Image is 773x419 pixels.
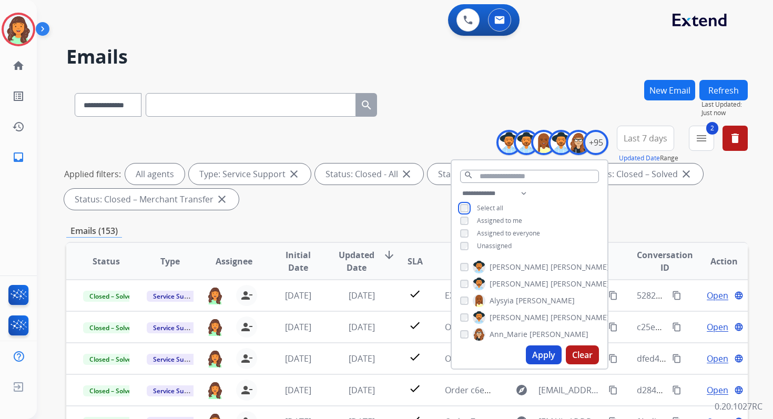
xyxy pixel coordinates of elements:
div: Type: Service Support [189,163,311,185]
img: avatar [4,15,33,44]
span: [DATE] [349,353,375,364]
mat-icon: check [409,319,421,332]
mat-icon: explore [515,384,528,396]
span: Open [707,384,728,396]
mat-icon: search [360,99,373,111]
span: [DATE] [285,321,311,333]
p: 0.20.1027RC [715,400,762,413]
div: Status: Closed – Solved [576,163,703,185]
button: 2 [689,126,714,151]
span: Service Support [147,385,207,396]
mat-icon: close [680,168,693,180]
mat-icon: content_copy [608,354,618,363]
span: Select all [477,203,503,212]
span: Last Updated: [701,100,748,109]
mat-icon: content_copy [608,385,618,395]
span: Open [707,352,728,365]
span: Open [707,321,728,333]
span: [PERSON_NAME] [530,329,588,340]
span: Ann_Marie [490,329,527,340]
span: Assigned to everyone [477,229,540,238]
mat-icon: search [464,170,473,180]
span: Service Support [147,354,207,365]
span: Closed – Solved [83,322,141,333]
button: Refresh [699,80,748,100]
mat-icon: content_copy [672,354,682,363]
mat-icon: language [734,354,744,363]
span: Initial Date [274,249,321,274]
div: Status: Closed - All [315,163,423,185]
div: Status: Closed – Merchant Transfer [64,189,239,210]
span: Alysyia [490,295,514,306]
span: Last 7 days [624,136,667,140]
span: Closed – Solved [83,385,141,396]
mat-icon: check [409,288,421,300]
mat-icon: list_alt [12,90,25,103]
mat-icon: content_copy [672,322,682,332]
mat-icon: close [288,168,300,180]
span: [PERSON_NAME] [516,295,575,306]
mat-icon: arrow_downward [383,249,395,261]
mat-icon: check [409,382,421,395]
mat-icon: content_copy [608,322,618,332]
div: Status: Closed - Unresolved [428,163,572,185]
span: Assignee [216,255,252,268]
h2: Emails [66,46,748,67]
span: Order 9159206159-1 [445,353,525,364]
span: [DATE] [285,290,311,301]
span: 2 [706,122,718,135]
p: Emails (153) [66,224,122,238]
span: Status [93,255,120,268]
button: Updated Date [619,154,660,162]
span: [DATE] [349,321,375,333]
mat-icon: language [734,385,744,395]
mat-icon: person_remove [240,321,253,333]
span: Type [160,255,180,268]
div: +95 [583,130,608,155]
span: [DATE] [285,384,311,396]
mat-icon: content_copy [672,385,682,395]
span: [PERSON_NAME] [490,279,548,289]
span: Just now [701,109,748,117]
span: Conversation ID [637,249,693,274]
span: Order 542385fe-d747-43eb-88f4-379cd08bf699 [445,321,628,333]
mat-icon: language [734,291,744,300]
span: Closed – Solved [83,291,141,302]
span: Service Support [147,322,207,333]
img: agent-avatar [207,318,223,336]
span: [EMAIL_ADDRESS][DOMAIN_NAME] [538,384,603,396]
th: Action [684,243,748,280]
button: New Email [644,80,695,100]
mat-icon: close [216,193,228,206]
button: Apply [526,345,562,364]
span: Closed – Solved [83,354,141,365]
span: Range [619,154,678,162]
span: [DATE] [349,290,375,301]
span: [PERSON_NAME] [490,262,548,272]
mat-icon: menu [695,132,708,145]
span: Updated Date [339,249,374,274]
span: [PERSON_NAME] [551,312,609,323]
span: [DATE] [349,384,375,396]
span: [PERSON_NAME] [551,279,609,289]
span: Assigned to me [477,216,522,225]
button: Last 7 days [617,126,674,151]
span: Unassigned [477,241,512,250]
mat-icon: content_copy [608,291,618,300]
span: Open [707,289,728,302]
mat-icon: content_copy [672,291,682,300]
mat-icon: language [734,322,744,332]
mat-icon: person_remove [240,289,253,302]
span: Service Support [147,291,207,302]
mat-icon: check [409,351,421,363]
img: agent-avatar [207,381,223,399]
span: [PERSON_NAME] [490,312,548,323]
div: All agents [125,163,185,185]
img: agent-avatar [207,287,223,304]
mat-icon: close [400,168,413,180]
mat-icon: person_remove [240,384,253,396]
span: EXTEND WARRANTY DAILY REPORT [445,290,582,301]
p: Applied filters: [64,168,121,180]
mat-icon: person_remove [240,352,253,365]
mat-icon: inbox [12,151,25,163]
